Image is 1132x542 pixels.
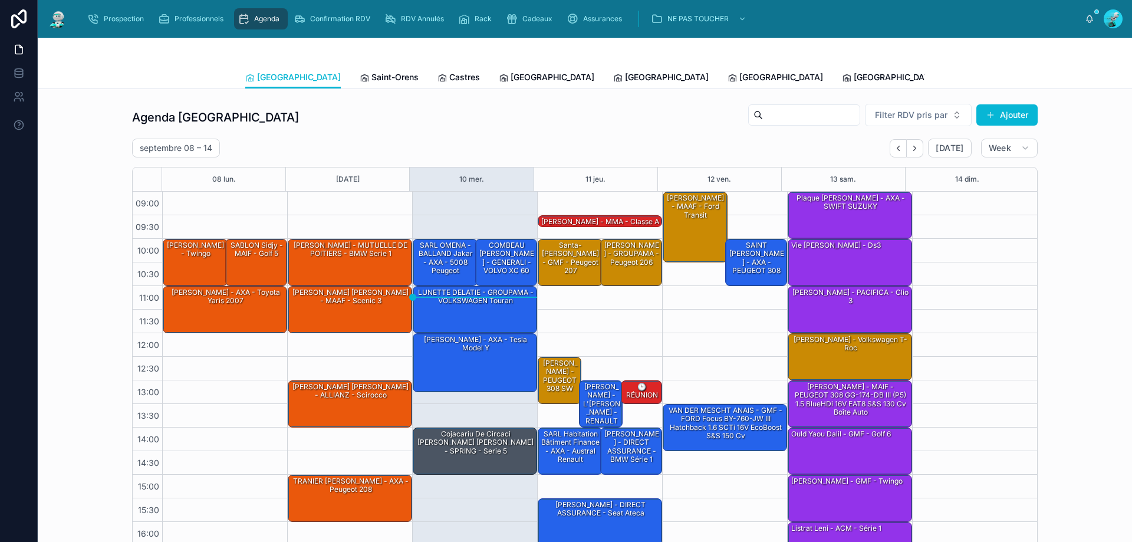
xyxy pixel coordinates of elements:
a: [GEOGRAPHIC_DATA] [499,67,594,90]
div: [PERSON_NAME] - Volkswagen T-Roc [788,334,911,380]
div: Cojacariu De Circaci [PERSON_NAME] [PERSON_NAME] - SPRING - serie 5 [415,429,536,456]
div: LUNETTE DELATIE - GROUPAMA - VOLKSWAGEN Touran [413,287,537,333]
button: 11 jeu. [585,167,606,191]
a: Castres [437,67,480,90]
button: Next [907,139,923,157]
div: [PERSON_NAME] - PEUGEOT 308 SW [538,357,581,403]
div: [PERSON_NAME] [PERSON_NAME] - ALLIANZ - Scirocco [290,382,411,401]
span: 15:30 [135,505,162,515]
div: [PERSON_NAME] - MAAF - Ford transit [663,192,727,262]
span: 13:30 [134,410,162,421]
span: Professionnels [175,14,223,24]
a: [GEOGRAPHIC_DATA] [728,67,823,90]
span: [GEOGRAPHIC_DATA] [625,71,709,83]
button: 13 sam. [830,167,856,191]
span: 14:30 [134,458,162,468]
div: 🕒 RÉUNION - - [623,382,661,409]
button: [DATE] [336,167,360,191]
div: [PERSON_NAME] [PERSON_NAME] - ALLIANZ - Scirocco [288,381,412,427]
button: 14 dim. [955,167,979,191]
span: Filter RDV pris par [875,109,947,121]
img: App logo [47,9,68,28]
span: Saint-Orens [371,71,419,83]
span: 11:00 [136,293,162,303]
a: NE PAS TOUCHER [647,8,752,29]
div: SAINT [PERSON_NAME] - AXA - PEUGEOT 308 [728,240,787,277]
div: Listrat Leni - ACM - Série 1 [790,523,883,534]
span: Castres [449,71,480,83]
span: 12:30 [134,363,162,373]
span: [GEOGRAPHIC_DATA] [257,71,341,83]
div: [PERSON_NAME] - MUTUELLE DE POITIERS - BMW serie 1 [290,240,411,259]
button: [DATE] [928,139,971,157]
div: [PERSON_NAME] - MAIF - PEUGEOT 308 GG-174-DB III (P5) 1.5 BlueHDi 16V EAT8 S&S 130 cv Boîte auto [788,381,911,427]
span: [GEOGRAPHIC_DATA] [511,71,594,83]
div: [PERSON_NAME] - MAIF - PEUGEOT 308 GG-174-DB III (P5) 1.5 BlueHDi 16V EAT8 S&S 130 cv Boîte auto [790,382,911,418]
div: [PERSON_NAME] - GMF - twingo [788,475,911,521]
button: 12 ven. [707,167,731,191]
div: [PERSON_NAME] - twingo [165,240,226,259]
div: 🕒 RÉUNION - - [621,381,662,403]
div: [PERSON_NAME] - DIRECT ASSURANCE - Seat Ateca [540,500,661,519]
div: VAN DER MESCHT ANAIS - GMF - FORD Focus BY-760-JW III Hatchback 1.6 SCTi 16V EcoBoost S&S 150 cv [663,405,787,451]
button: Select Button [865,104,972,126]
div: [PERSON_NAME] [PERSON_NAME] - MAAF - Scenic 3 [288,287,412,333]
div: [PERSON_NAME] - MMA - classe A [538,216,662,228]
span: 09:30 [133,222,162,232]
a: Prospection [84,8,152,29]
div: [PERSON_NAME] - AXA - Tesla model y [413,334,537,392]
div: Plaque [PERSON_NAME] - AXA - SWIFT SUZUKY [788,192,911,238]
a: Cadeaux [502,8,561,29]
span: [GEOGRAPHIC_DATA] [854,71,937,83]
div: COMBEAU [PERSON_NAME] - GENERALI - VOLVO XC 60 [478,240,537,277]
div: [PERSON_NAME] - Volkswagen T-Roc [790,334,911,354]
span: 13:00 [134,387,162,397]
a: Agenda [234,8,288,29]
div: [PERSON_NAME] - L'[PERSON_NAME] - RENAULT Clio EZ-015-[PERSON_NAME] 5 Portes Phase 2 1.5 dCi FAP ... [580,381,622,427]
a: Confirmation RDV [290,8,379,29]
span: [DATE] [936,143,963,153]
button: 08 lun. [212,167,236,191]
span: Cadeaux [522,14,552,24]
div: TRANIER [PERSON_NAME] - AXA - Peugeot 208 [288,475,412,521]
span: 11:30 [136,316,162,326]
div: [PERSON_NAME] - AXA - Tesla model y [415,334,536,354]
span: Rack [475,14,492,24]
div: LUNETTE DELATIE - GROUPAMA - VOLKSWAGEN Touran [415,287,536,307]
div: Santa-[PERSON_NAME] - GMF - peugeot 207 [538,239,602,285]
div: [PERSON_NAME] - twingo [163,239,227,285]
span: 10:30 [134,269,162,279]
span: 14:00 [134,434,162,444]
div: 10 mer. [459,167,484,191]
a: [GEOGRAPHIC_DATA] [842,67,937,90]
span: [GEOGRAPHIC_DATA] [739,71,823,83]
a: Professionnels [154,8,232,29]
div: [PERSON_NAME] - PACIFICA - clio 3 [790,287,911,307]
div: TRANIER [PERSON_NAME] - AXA - Peugeot 208 [290,476,411,495]
h1: Agenda [GEOGRAPHIC_DATA] [132,109,299,126]
span: 12:00 [134,340,162,350]
div: [PERSON_NAME] - PACIFICA - clio 3 [788,287,911,333]
button: Ajouter [976,104,1038,126]
a: Assurances [563,8,630,29]
a: [GEOGRAPHIC_DATA] [613,67,709,90]
div: SARL Habitation Bâtiment Finance - AXA - Austral Renault [538,428,602,474]
div: Vie [PERSON_NAME] - Ds3 [788,239,911,285]
div: [PERSON_NAME] - PEUGEOT 308 SW [540,358,580,395]
a: Saint-Orens [360,67,419,90]
div: [PERSON_NAME] - GROUPAMA - Peugeot 206 [603,240,662,268]
div: VAN DER MESCHT ANAIS - GMF - FORD Focus BY-760-JW III Hatchback 1.6 SCTi 16V EcoBoost S&S 150 cv [665,405,786,442]
a: RDV Annulés [381,8,452,29]
div: SARL OMENA - BALLAND Jakar - AXA - 5008 Peugeot [415,240,476,277]
div: [PERSON_NAME] - GMF - twingo [790,476,904,487]
div: [PERSON_NAME] - L'[PERSON_NAME] - RENAULT Clio EZ-015-[PERSON_NAME] 5 Portes Phase 2 1.5 dCi FAP ... [581,382,621,511]
span: 10:00 [134,245,162,255]
button: Week [981,139,1038,157]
